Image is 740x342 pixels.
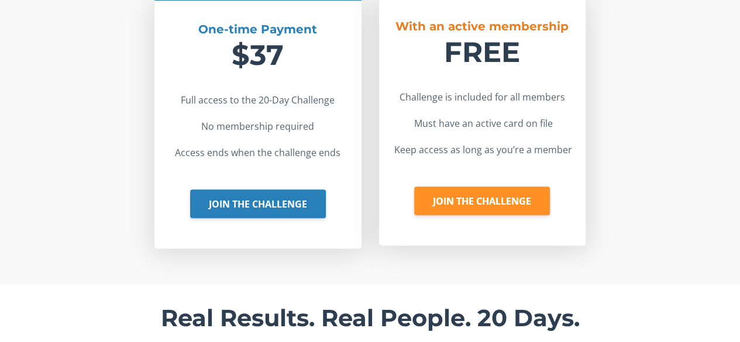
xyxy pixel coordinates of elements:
h2: $37 [166,37,349,73]
h4: One-time Payment [166,22,349,37]
a: JOIN THE CHALLENGE [414,186,550,216]
span: Challenge is included for all members [400,91,565,103]
h2: Real Results. Real People. 20 Days. [154,303,586,333]
p: Access ends when the challenge ends [166,144,349,161]
p: Full access to the 20-Day Challenge [166,92,349,109]
h4: With an active membership [391,19,574,34]
h2: FREE [391,34,574,70]
span: Must have an active card on file [414,117,553,130]
p: No membership required [166,118,349,135]
span: Keep access as long as you’re a member [394,143,572,156]
a: JOIN THE CHALLENGE [190,189,326,219]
